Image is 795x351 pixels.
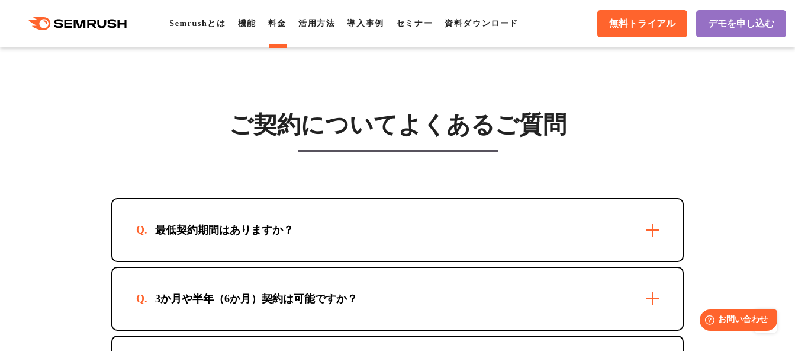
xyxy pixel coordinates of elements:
[396,19,433,28] a: セミナー
[347,19,384,28] a: 導入事例
[445,19,519,28] a: 資料ダウンロード
[609,18,675,30] span: 無料トライアル
[238,19,256,28] a: 機能
[136,223,313,237] div: 最低契約期間はありますか？
[708,18,774,30] span: デモを申し込む
[696,10,786,37] a: デモを申し込む
[136,292,376,306] div: 3か月や半年（6か月）契約は可能ですか？
[111,110,684,140] h3: ご契約についてよくあるご質問
[268,19,287,28] a: 料金
[298,19,335,28] a: 活用方法
[597,10,687,37] a: 無料トライアル
[690,305,782,338] iframe: Help widget launcher
[169,19,226,28] a: Semrushとは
